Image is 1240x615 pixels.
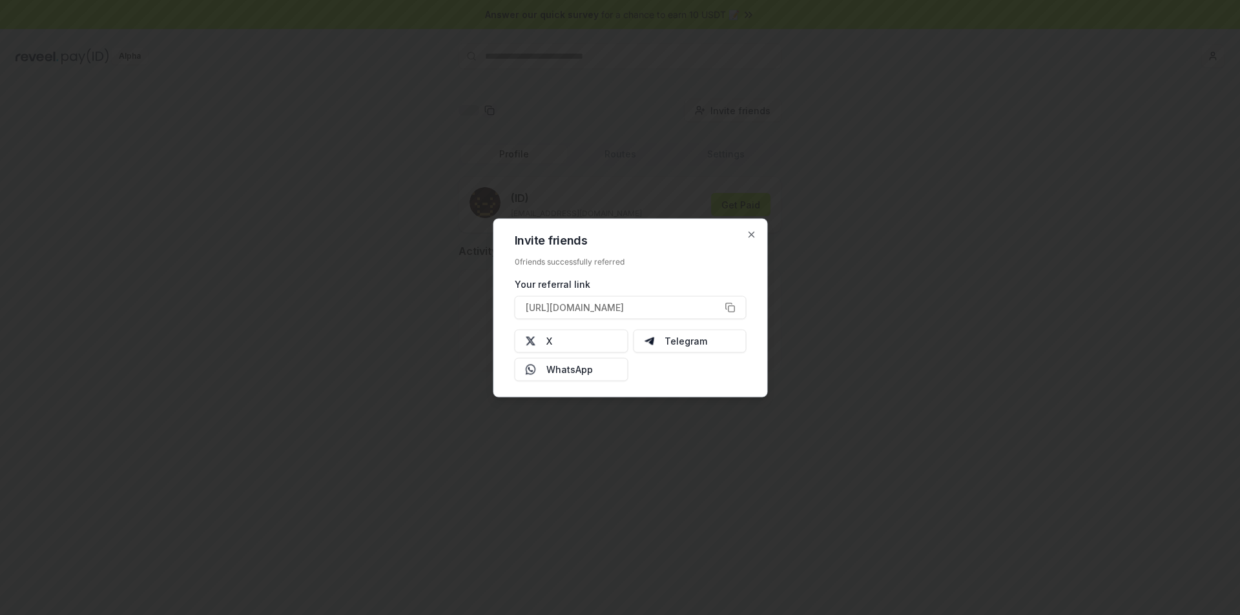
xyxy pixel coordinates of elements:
div: Your referral link [515,277,747,290]
div: 0 friends successfully referred [515,256,747,267]
img: Telegram [644,336,654,346]
img: X [526,336,536,346]
span: [URL][DOMAIN_NAME] [526,301,624,314]
button: X [515,329,628,352]
button: [URL][DOMAIN_NAME] [515,296,747,319]
button: WhatsApp [515,358,628,381]
button: Telegram [633,329,747,352]
img: Whatsapp [526,364,536,374]
h2: Invite friends [515,234,747,246]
